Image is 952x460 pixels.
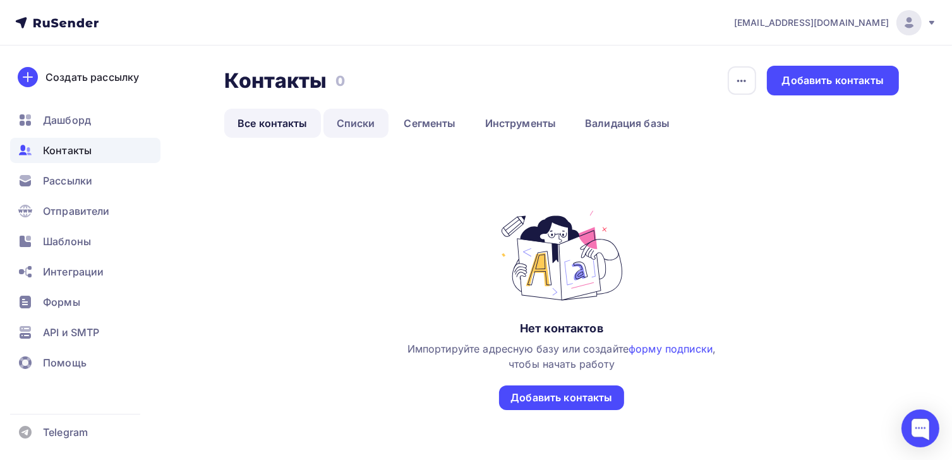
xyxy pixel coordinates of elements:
[335,72,345,90] h3: 0
[734,10,937,35] a: [EMAIL_ADDRESS][DOMAIN_NAME]
[629,342,713,355] a: форму подписки
[10,168,160,193] a: Рассылки
[472,109,570,138] a: Инструменты
[43,325,99,340] span: API и SMTP
[43,234,91,249] span: Шаблоны
[10,138,160,163] a: Контакты
[391,109,469,138] a: Сегменты
[520,321,603,336] div: Нет контактов
[45,70,139,85] div: Создать рассылку
[43,143,92,158] span: Контакты
[572,109,683,138] a: Валидация базы
[10,107,160,133] a: Дашборд
[224,68,327,94] h2: Контакты
[407,342,716,370] span: Импортируйте адресную базу или создайте , чтобы начать работу
[43,425,88,440] span: Telegram
[43,173,92,188] span: Рассылки
[510,390,612,405] div: Добавить контакты
[43,355,87,370] span: Помощь
[43,294,80,310] span: Формы
[10,229,160,254] a: Шаблоны
[323,109,389,138] a: Списки
[43,264,104,279] span: Интеграции
[43,112,91,128] span: Дашборд
[10,198,160,224] a: Отправители
[782,73,884,88] div: Добавить контакты
[43,203,110,219] span: Отправители
[10,289,160,315] a: Формы
[224,109,321,138] a: Все контакты
[734,16,889,29] span: [EMAIL_ADDRESS][DOMAIN_NAME]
